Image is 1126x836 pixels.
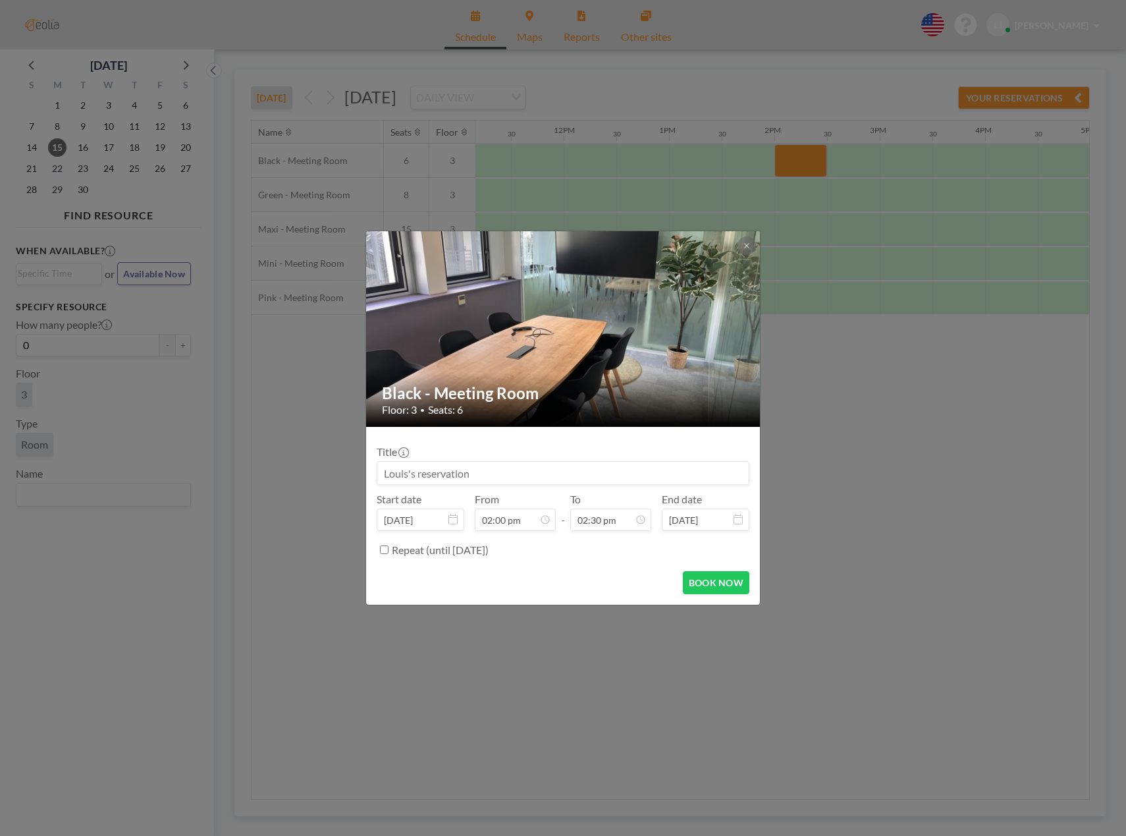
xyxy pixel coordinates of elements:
[392,543,489,557] label: Repeat (until [DATE])
[683,571,749,594] button: BOOK NOW
[662,493,702,506] label: End date
[377,445,408,459] label: Title
[377,462,749,484] input: Louis's reservation
[475,493,499,506] label: From
[420,405,425,415] span: •
[377,493,421,506] label: Start date
[428,403,463,416] span: Seats: 6
[570,493,581,506] label: To
[366,181,761,477] img: 537.jpg
[382,403,417,416] span: Floor: 3
[561,497,565,526] span: -
[382,383,745,403] h2: Black - Meeting Room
